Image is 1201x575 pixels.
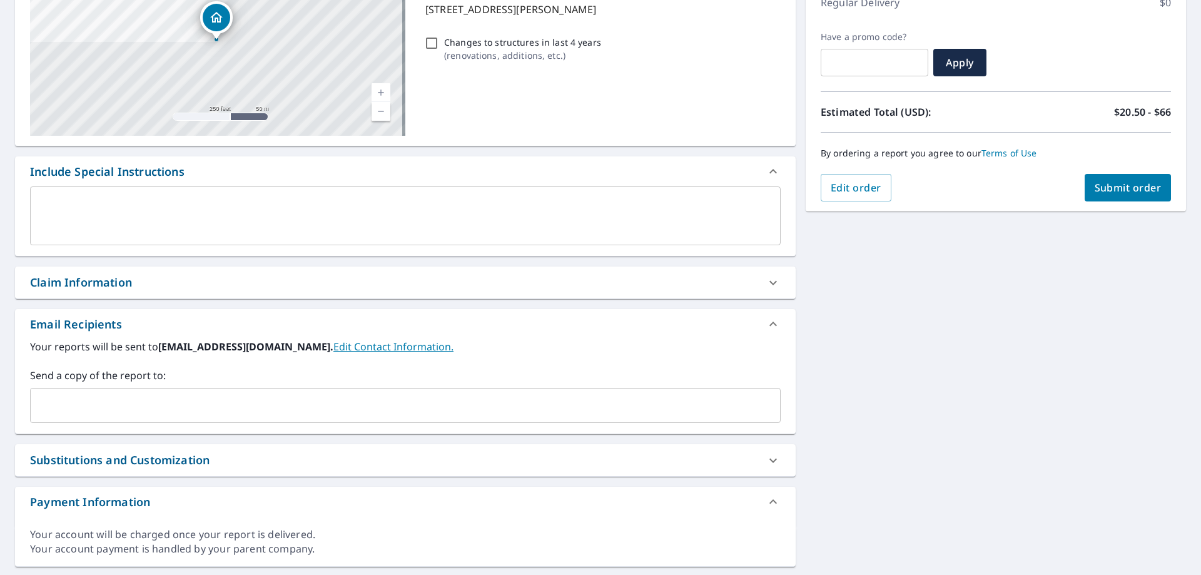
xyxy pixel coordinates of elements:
[444,49,601,62] p: ( renovations, additions, etc. )
[333,340,454,354] a: EditContactInfo
[30,339,781,354] label: Your reports will be sent to
[444,36,601,49] p: Changes to structures in last 4 years
[1114,104,1171,120] p: $20.50 - $66
[15,309,796,339] div: Email Recipients
[821,148,1171,159] p: By ordering a report you agree to our
[15,156,796,186] div: Include Special Instructions
[30,494,150,511] div: Payment Information
[30,368,781,383] label: Send a copy of the report to:
[821,174,891,201] button: Edit order
[372,83,390,102] a: Current Level 17, Zoom In
[158,340,333,354] b: [EMAIL_ADDRESS][DOMAIN_NAME].
[943,56,976,69] span: Apply
[200,1,233,40] div: Dropped pin, building 1, Residential property, 3521 SE Wister St Portland, OR 97222
[1085,174,1172,201] button: Submit order
[821,31,928,43] label: Have a promo code?
[15,487,796,517] div: Payment Information
[933,49,986,76] button: Apply
[30,542,781,556] div: Your account payment is handled by your parent company.
[30,527,781,542] div: Your account will be charged once your report is delivered.
[1095,181,1162,195] span: Submit order
[30,163,185,180] div: Include Special Instructions
[372,102,390,121] a: Current Level 17, Zoom Out
[15,267,796,298] div: Claim Information
[425,2,776,17] p: [STREET_ADDRESS][PERSON_NAME]
[821,104,996,120] p: Estimated Total (USD):
[15,444,796,476] div: Substitutions and Customization
[30,452,210,469] div: Substitutions and Customization
[30,316,122,333] div: Email Recipients
[981,147,1037,159] a: Terms of Use
[30,274,132,291] div: Claim Information
[831,181,881,195] span: Edit order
